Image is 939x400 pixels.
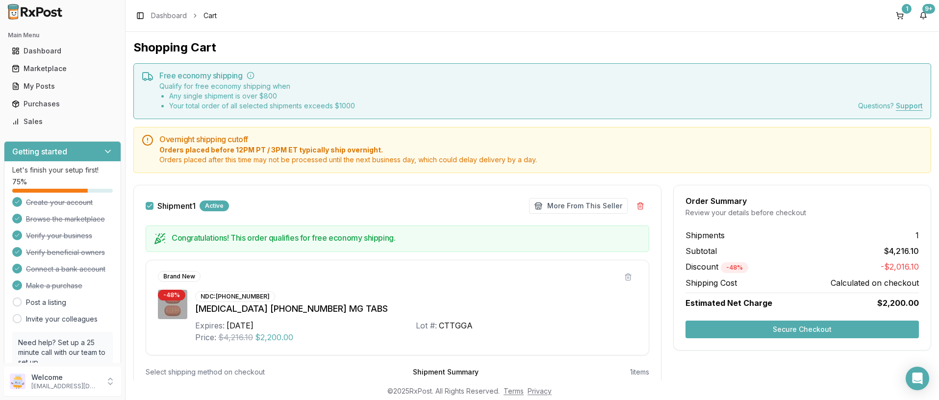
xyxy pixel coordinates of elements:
[416,320,437,331] div: Lot #:
[439,320,473,331] div: CTTGGA
[200,200,229,211] div: Active
[906,367,929,390] div: Open Intercom Messenger
[158,290,185,300] div: - 48 %
[26,298,66,307] a: Post a listing
[528,387,552,395] a: Privacy
[858,101,923,111] div: Questions?
[159,81,355,111] div: Qualify for free economy shipping when
[10,374,25,389] img: User avatar
[8,60,117,77] a: Marketplace
[158,271,201,282] div: Brand New
[892,8,908,24] button: 1
[685,245,717,257] span: Subtotal
[195,302,637,316] div: [MEDICAL_DATA] [PHONE_NUMBER] MG TABS
[413,367,479,377] div: Shipment Summary
[915,229,919,241] span: 1
[529,198,628,214] button: More From This Seller
[4,61,121,76] button: Marketplace
[8,42,117,60] a: Dashboard
[4,96,121,112] button: Purchases
[169,91,355,101] li: Any single shipment is over $ 800
[31,373,100,382] p: Welcome
[902,4,912,14] div: 1
[685,208,919,218] div: Review your details before checkout
[12,64,113,74] div: Marketplace
[158,290,187,319] img: Biktarvy 50-200-25 MG TABS
[685,262,748,272] span: Discount
[133,40,931,55] h1: Shopping Cart
[157,202,196,210] label: Shipment 1
[172,234,641,242] h5: Congratulations! This order qualifies for free economy shipping.
[4,43,121,59] button: Dashboard
[8,77,117,95] a: My Posts
[12,146,67,157] h3: Getting started
[195,291,275,302] div: NDC: [PHONE_NUMBER]
[169,101,355,111] li: Your total order of all selected shipments exceeds $ 1000
[218,331,253,343] span: $4,216.10
[26,248,105,257] span: Verify beneficial owners
[151,11,217,21] nav: breadcrumb
[12,99,113,109] div: Purchases
[915,8,931,24] button: 9+
[12,117,113,126] div: Sales
[12,46,113,56] div: Dashboard
[4,78,121,94] button: My Posts
[151,11,187,21] a: Dashboard
[227,320,254,331] div: [DATE]
[8,31,117,39] h2: Main Menu
[4,114,121,129] button: Sales
[26,198,93,207] span: Create your account
[26,264,105,274] span: Connect a bank account
[203,11,217,21] span: Cart
[31,382,100,390] p: [EMAIL_ADDRESS][DOMAIN_NAME]
[12,81,113,91] div: My Posts
[504,387,524,395] a: Terms
[159,72,923,79] h5: Free economy shipping
[877,297,919,309] span: $2,200.00
[195,331,216,343] div: Price:
[685,298,772,308] span: Estimated Net Charge
[721,262,748,273] div: - 48 %
[255,331,293,343] span: $2,200.00
[26,214,105,224] span: Browse the marketplace
[685,321,919,338] button: Secure Checkout
[195,320,225,331] div: Expires:
[685,197,919,205] div: Order Summary
[8,113,117,130] a: Sales
[26,231,92,241] span: Verify your business
[146,367,381,377] div: Select shipping method on checkout
[12,177,27,187] span: 75 %
[12,165,113,175] p: Let's finish your setup first!
[630,367,649,377] div: 1 items
[881,261,919,273] span: -$2,016.10
[685,277,737,289] span: Shipping Cost
[831,277,919,289] span: Calculated on checkout
[4,4,67,20] img: RxPost Logo
[884,245,919,257] span: $4,216.10
[685,229,725,241] span: Shipments
[26,314,98,324] a: Invite your colleagues
[26,281,82,291] span: Make a purchase
[8,95,117,113] a: Purchases
[18,338,107,367] p: Need help? Set up a 25 minute call with our team to set up.
[159,155,923,165] span: Orders placed after this time may not be processed until the next business day, which could delay...
[159,145,923,155] span: Orders placed before 12PM PT / 3PM ET typically ship overnight.
[922,4,935,14] div: 9+
[159,135,923,143] h5: Overnight shipping cutoff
